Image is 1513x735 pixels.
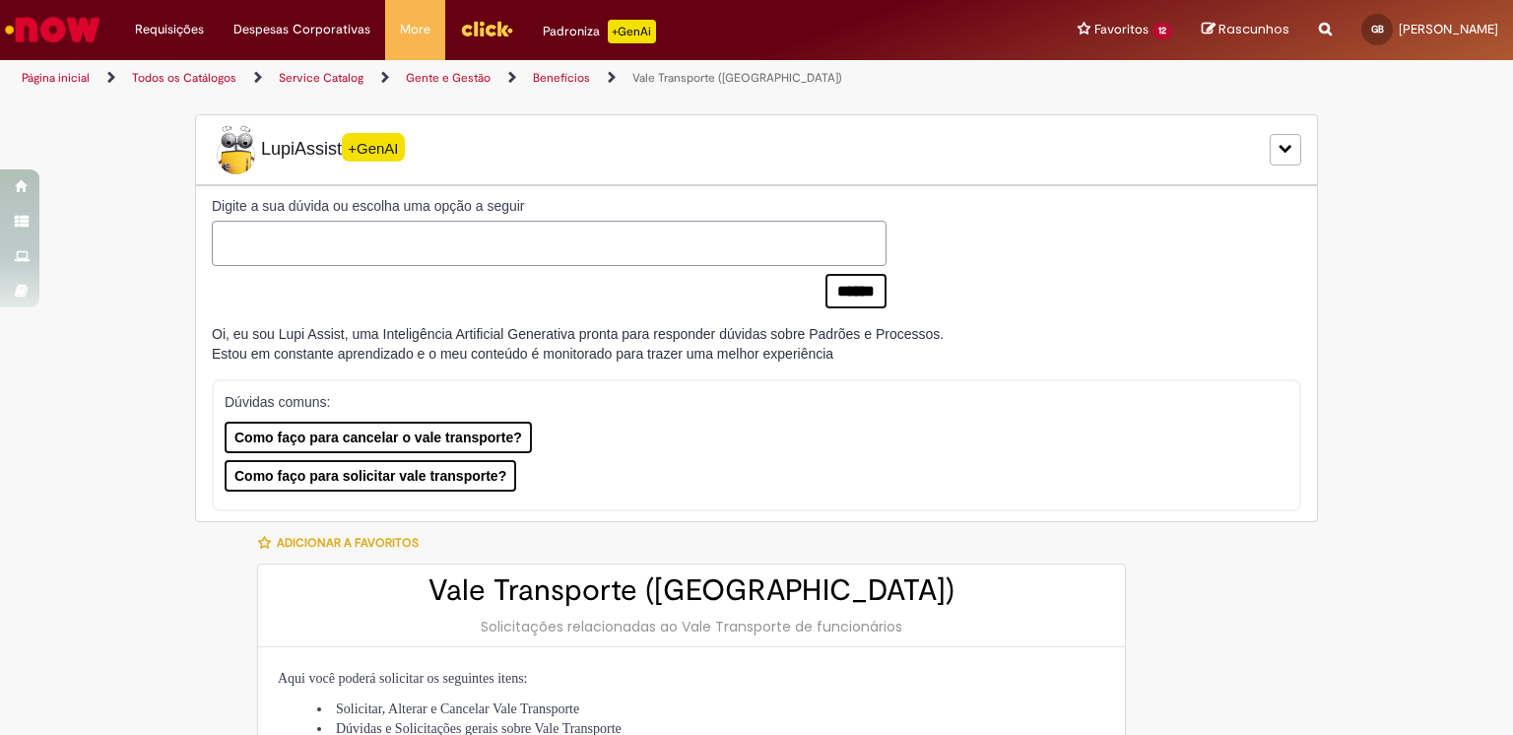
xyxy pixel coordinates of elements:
p: +GenAi [608,20,656,43]
span: More [400,20,430,39]
div: Padroniza [543,20,656,43]
button: Como faço para solicitar vale transporte? [225,460,516,492]
span: [PERSON_NAME] [1399,21,1498,37]
div: LupiLupiAssist+GenAI [195,114,1318,185]
img: Lupi [212,125,261,174]
span: Adicionar a Favoritos [277,535,419,551]
span: Requisições [135,20,204,39]
span: Rascunhos [1218,20,1289,38]
a: Benefícios [533,70,590,86]
li: Solicitar, Alterar e Cancelar Vale Transporte [317,700,1105,719]
a: Todos os Catálogos [132,70,236,86]
ul: Trilhas de página [15,60,994,97]
div: Solicitações relacionadas ao Vale Transporte de funcionários [278,617,1105,636]
span: 12 [1152,23,1172,39]
p: Dúvidas comuns: [225,392,1269,412]
span: GB [1371,23,1384,35]
button: Como faço para cancelar o vale transporte? [225,422,532,453]
button: Adicionar a Favoritos [257,522,429,564]
h2: Vale Transporte ([GEOGRAPHIC_DATA]) [278,574,1105,607]
span: LupiAssist [212,125,405,174]
a: Página inicial [22,70,90,86]
span: Despesas Corporativas [233,20,370,39]
span: +GenAI [342,133,405,162]
label: Digite a sua dúvida ou escolha uma opção a seguir [212,196,887,216]
span: Favoritos [1094,20,1149,39]
a: Rascunhos [1202,21,1289,39]
img: click_logo_yellow_360x200.png [460,14,513,43]
div: Oi, eu sou Lupi Assist, uma Inteligência Artificial Generativa pronta para responder dúvidas sobr... [212,324,944,364]
a: Gente e Gestão [406,70,491,86]
img: ServiceNow [2,10,103,49]
span: Aqui você poderá solicitar os seguintes itens: [278,671,528,686]
a: Service Catalog [279,70,363,86]
a: Vale Transporte ([GEOGRAPHIC_DATA]) [632,70,842,86]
